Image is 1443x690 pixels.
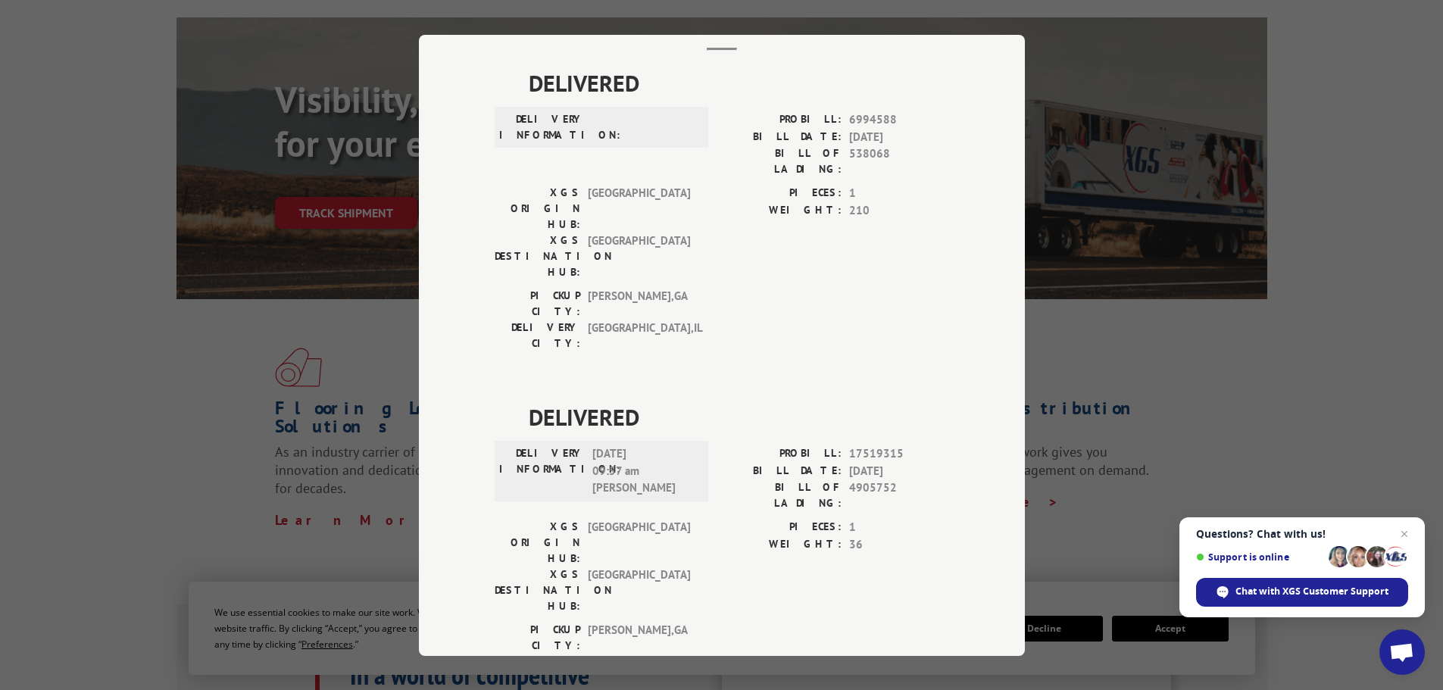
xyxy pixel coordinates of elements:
[499,445,585,497] label: DELIVERY INFORMATION:
[499,111,585,143] label: DELIVERY INFORMATION:
[588,519,690,567] span: [GEOGRAPHIC_DATA]
[495,320,580,351] label: DELIVERY CITY:
[495,519,580,567] label: XGS ORIGIN HUB:
[722,519,842,536] label: PIECES:
[849,445,949,463] span: 17519315
[849,479,949,511] span: 4905752
[495,288,580,320] label: PICKUP CITY:
[1196,551,1323,563] span: Support is online
[588,288,690,320] span: [PERSON_NAME] , GA
[722,462,842,479] label: BILL DATE:
[588,622,690,654] span: [PERSON_NAME] , GA
[849,519,949,536] span: 1
[722,145,842,177] label: BILL OF LADING:
[1379,629,1425,675] a: Open chat
[849,145,949,177] span: 538068
[722,185,842,202] label: PIECES:
[588,185,690,233] span: [GEOGRAPHIC_DATA]
[849,185,949,202] span: 1
[592,445,695,497] span: [DATE] 09:57 am [PERSON_NAME]
[722,128,842,145] label: BILL DATE:
[529,400,949,434] span: DELIVERED
[849,128,949,145] span: [DATE]
[495,567,580,614] label: XGS DESTINATION HUB:
[588,567,690,614] span: [GEOGRAPHIC_DATA]
[588,320,690,351] span: [GEOGRAPHIC_DATA] , IL
[495,622,580,654] label: PICKUP CITY:
[722,445,842,463] label: PROBILL:
[1196,578,1408,607] span: Chat with XGS Customer Support
[722,479,842,511] label: BILL OF LADING:
[588,233,690,280] span: [GEOGRAPHIC_DATA]
[1235,585,1388,598] span: Chat with XGS Customer Support
[722,111,842,129] label: PROBILL:
[722,535,842,553] label: WEIGHT:
[1196,528,1408,540] span: Questions? Chat with us!
[495,185,580,233] label: XGS ORIGIN HUB:
[495,233,580,280] label: XGS DESTINATION HUB:
[529,66,949,100] span: DELIVERED
[722,201,842,219] label: WEIGHT:
[849,462,949,479] span: [DATE]
[849,535,949,553] span: 36
[849,111,949,129] span: 6994588
[849,201,949,219] span: 210
[588,654,690,685] span: [GEOGRAPHIC_DATA] , IL
[495,654,580,685] label: DELIVERY CITY:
